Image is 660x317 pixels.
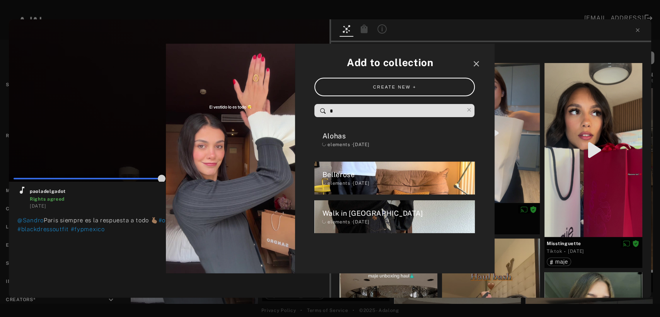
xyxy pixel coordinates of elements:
[322,180,475,187] div: elements · [DATE]
[322,169,475,180] div: Bellerose
[309,55,481,70] div: Add to collection
[322,218,475,225] div: elements · [DATE]
[472,59,481,68] i: close
[322,141,475,148] div: elements · [DATE]
[166,44,295,273] img: 7541172857003347218.jpg
[322,131,475,141] div: Alohas
[621,280,660,317] div: Widget de chat
[621,280,660,317] iframe: Chat Widget
[314,78,475,97] button: CREATE NEW +
[322,208,475,218] div: Walk in [GEOGRAPHIC_DATA]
